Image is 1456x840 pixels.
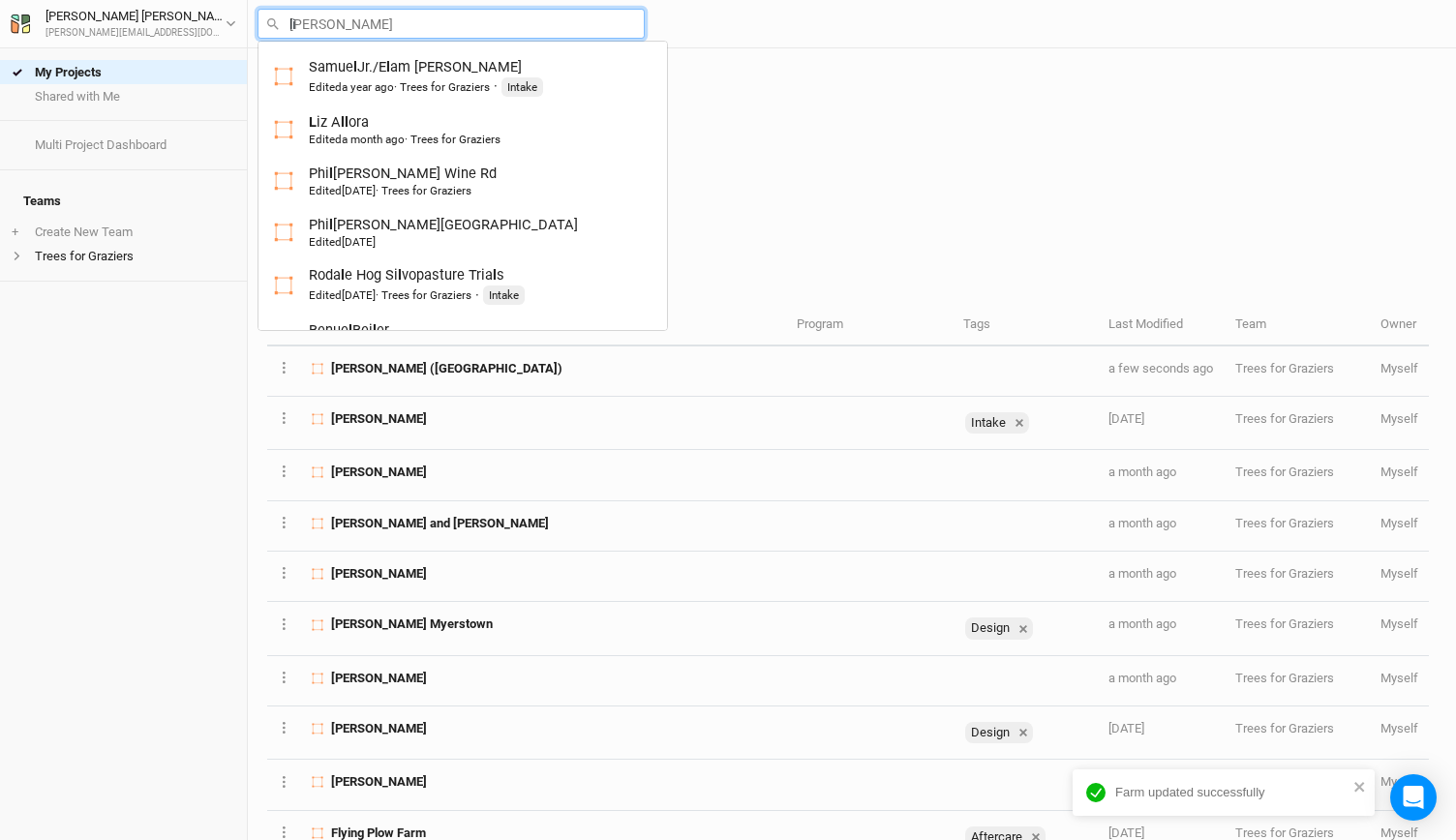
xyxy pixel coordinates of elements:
a: Phil Witmer George Wine Rd [258,156,667,207]
mark: l [349,321,352,339]
span: Jun 27, 2025 10:34 AM [1108,616,1176,631]
th: Owner [1370,305,1429,346]
span: harrison@treesforgraziers.com [1380,465,1418,479]
span: harrison@treesforgraziers.com [1380,411,1418,426]
a: Liz AlloraEditeda month ago· Trees for Graziers [274,112,652,148]
td: Trees for Graziers [1225,346,1370,397]
mark: l [329,165,333,182]
span: Feb 19, 2025 10:11 AM [342,235,376,249]
div: Intake [965,412,1010,434]
span: Aug 11, 2025 9:33 AM [1108,361,1213,375]
span: Jul 3, 2025 9:24 AM [1108,516,1176,530]
span: harrison@treesforgraziers.com [1380,721,1418,735]
td: Trees for Graziers [1225,760,1370,810]
div: iz A ora [309,112,500,148]
span: Jun 27, 2025 8:47 AM [1108,671,1176,685]
a: SamuelJr./Elam [PERSON_NAME]Editeda year ago· Trees for Graziers·Intake [274,57,652,97]
mark: l [353,58,357,75]
a: Liz Allora [258,105,667,156]
div: Intake [501,77,543,97]
span: Edited [309,288,376,302]
span: Jul 11, 2025 11:51 AM [1108,465,1176,479]
a: Samuel Jr./Elam Fisher [258,49,667,105]
span: harrison@treesforgraziers.com [1380,566,1418,581]
div: Benue Bei er [309,320,525,360]
span: Jun 24, 2025 10:13 AM [1108,721,1144,735]
span: Mar 24, 2024 9:12 PM [342,80,394,94]
span: David Lair (Meadow Haven Farm) [331,360,562,377]
span: Samuel Lapp Jr [331,410,427,428]
button: [PERSON_NAME] [PERSON_NAME][PERSON_NAME][EMAIL_ADDRESS][DOMAIN_NAME] [10,6,237,41]
span: John Lapp Myerstown [331,615,493,633]
th: Tags [953,305,1098,346]
span: harrison@treesforgraziers.com [1380,616,1418,631]
a: Rodale Hog Silvopasture TrialsEdited[DATE]· Trees for Graziers·Intake [274,265,652,305]
th: Team [1225,305,1370,346]
span: harrison@treesforgraziers.com [1380,516,1418,530]
a: Phil[PERSON_NAME] Wine RdEdited[DATE]· Trees for Graziers [274,164,652,199]
div: menu-options [258,41,668,331]
div: Phi [PERSON_NAME] Wine Rd [309,164,497,199]
a: BenuelBeilerEdited[DATE]· Trees for Graziers·Intake [274,320,652,360]
td: Trees for Graziers [1225,450,1370,500]
span: harrison@treesforgraziers.com [1380,774,1418,789]
mark: l [345,113,349,131]
span: Edited [309,184,376,197]
div: Samue Jr./E am [PERSON_NAME] [309,57,543,97]
span: Aug 4, 2025 3:01 PM [1108,411,1144,426]
span: Matt Bomgardner [331,720,427,737]
mark: l [386,58,390,75]
td: Trees for Graziers [1225,706,1370,760]
span: Edited [309,133,405,146]
div: Intake [483,285,525,305]
input: Search all farms [258,9,645,39]
div: · Trees for Graziers [309,132,500,147]
span: Feb 19, 2025 9:40 AM [342,184,376,197]
span: Edited [309,80,394,94]
a: Rodale Hog Silvopasture Trials [258,257,667,313]
mark: l [329,216,333,233]
td: Trees for Graziers [1225,602,1370,655]
span: · [494,76,498,96]
h1: My Projects [278,95,1437,125]
span: Dec 15, 2023 8:47 AM [342,288,376,302]
button: close [1353,777,1367,795]
span: + [12,225,18,240]
td: Trees for Graziers [1225,552,1370,602]
div: Farm updated successfully [1115,784,1348,801]
div: Intake [965,412,1029,434]
div: [PERSON_NAME][EMAIL_ADDRESS][DOMAIN_NAME] [45,26,226,41]
span: harrison@treesforgraziers.com [1380,671,1418,685]
h4: Teams [12,182,235,221]
span: Jul 3, 2025 8:32 AM [342,133,405,146]
td: Trees for Graziers [1225,397,1370,450]
a: Phil[PERSON_NAME][GEOGRAPHIC_DATA]Edited[DATE] [274,215,652,251]
div: Design [965,617,1014,639]
a: Phil Witmer Spring Creek Road Farm [258,207,667,258]
span: Jim Speicher [331,670,427,687]
mark: L [309,113,317,131]
div: Open Intercom Messenger [1390,774,1437,821]
div: Roda e Hog Si vopasture Tria s [309,265,525,305]
div: · Trees for Graziers [309,183,471,198]
div: [PERSON_NAME] [PERSON_NAME] [45,7,226,26]
div: Design [965,722,1014,743]
a: Benuel Beiler [258,313,667,368]
span: Raymond Petersheim [331,464,427,481]
td: Trees for Graziers [1225,501,1370,552]
span: Edited [309,235,376,249]
div: Design [965,617,1033,639]
mark: l [398,266,402,284]
span: Jul 3, 2025 8:42 AM [1108,566,1176,581]
div: · Trees for Graziers [309,287,471,303]
td: Trees for Graziers [1225,656,1370,706]
div: Design [965,722,1033,743]
div: · Trees for Graziers [309,79,490,95]
span: harrison@treesforgraziers.com [1380,825,1418,840]
span: Jun 5, 2025 9:00 AM [1108,825,1144,840]
mark: l [341,266,345,284]
mark: l [341,113,345,131]
th: Program [786,305,953,346]
span: Diana and John Waring [331,515,549,532]
mark: l [373,321,377,339]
